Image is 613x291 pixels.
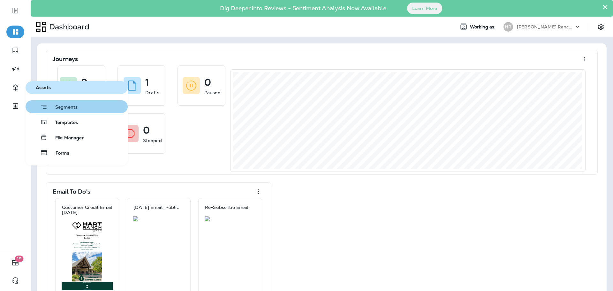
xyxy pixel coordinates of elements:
[201,7,405,9] p: Dig Deeper into Reviews - Sentiment Analysis Now Available
[145,89,159,96] p: Drafts
[6,4,24,17] button: Expand Sidebar
[204,79,211,86] p: 0
[81,79,87,86] p: 9
[26,81,128,94] button: Assets
[48,150,69,157] span: Forms
[143,137,162,144] p: Stopped
[602,2,608,12] button: Close
[205,205,248,210] p: Re-Subscribe Email
[26,146,128,159] button: Forms
[133,216,184,221] img: 8dd720a3-617c-415b-92e2-804d516e787a.jpg
[133,205,179,210] p: [DATE] Email_Public
[26,116,128,128] button: Templates
[53,56,78,62] p: Journeys
[407,3,442,14] button: Learn More
[595,21,607,33] button: Settings
[47,22,89,32] p: Dashboard
[48,120,78,126] span: Templates
[26,131,128,144] button: File Manager
[62,205,112,215] p: Customer Credit Email [DATE]
[205,216,256,221] img: 232baa9a-3076-46a8-96e2-fa7b45cd534f.jpg
[204,89,221,96] p: Paused
[15,256,24,262] span: 19
[517,24,574,29] p: [PERSON_NAME] Ranch Golf Club
[145,79,149,86] p: 1
[28,85,125,90] span: Assets
[470,24,497,30] span: Working as:
[48,104,78,111] span: Segments
[53,188,90,195] p: Email To Do's
[503,22,513,32] div: HR
[143,127,150,134] p: 0
[48,135,84,141] span: File Manager
[26,100,128,113] button: Segments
